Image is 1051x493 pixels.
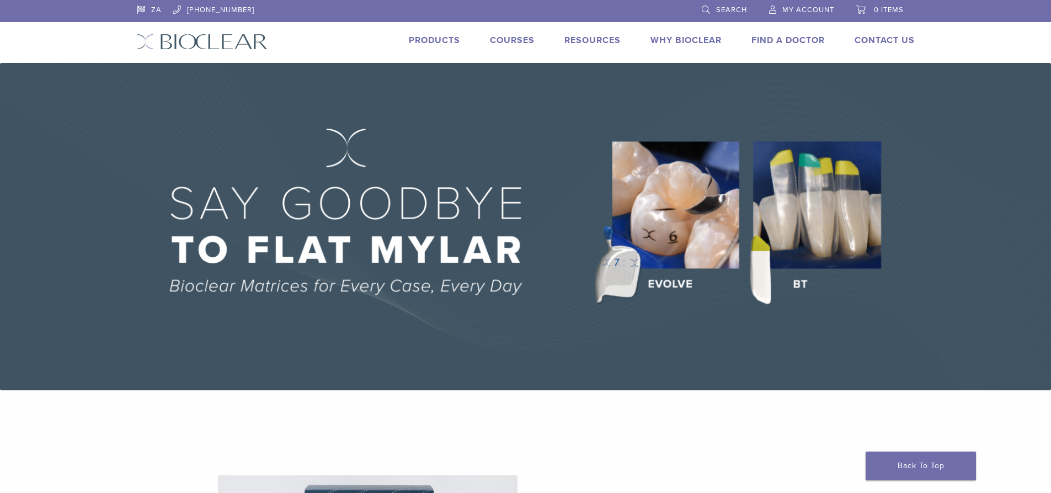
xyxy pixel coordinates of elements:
[490,35,535,46] a: Courses
[782,6,834,14] span: My Account
[564,35,621,46] a: Resources
[650,35,722,46] a: Why Bioclear
[137,34,268,50] img: Bioclear
[751,35,825,46] a: Find A Doctor
[409,35,460,46] a: Products
[855,35,915,46] a: Contact Us
[716,6,747,14] span: Search
[866,452,976,480] a: Back To Top
[874,6,904,14] span: 0 items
